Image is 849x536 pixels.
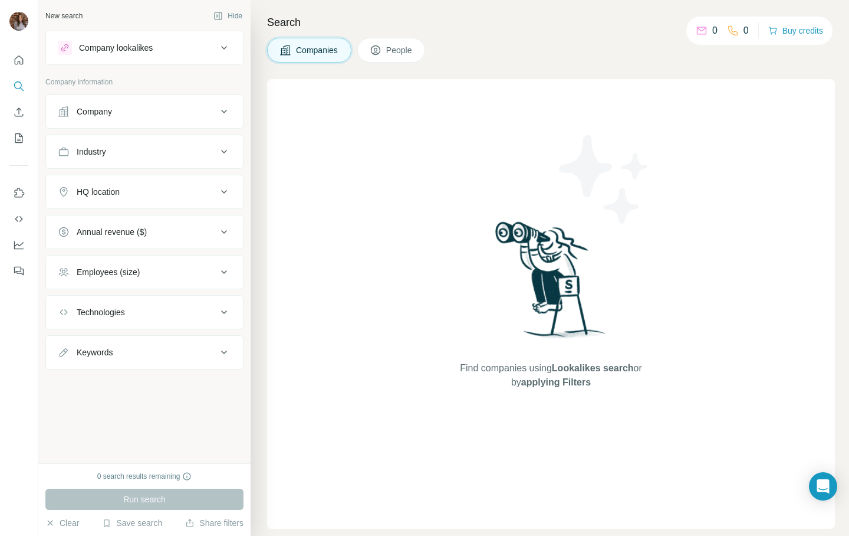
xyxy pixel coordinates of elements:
[77,226,147,238] div: Annual revenue ($)
[46,34,243,62] button: Company lookalikes
[45,77,243,87] p: Company information
[9,102,28,123] button: Enrich CSV
[9,128,28,149] button: My lists
[77,186,120,198] div: HQ location
[552,363,634,373] span: Lookalikes search
[79,42,153,54] div: Company lookalikes
[77,347,113,358] div: Keywords
[46,298,243,326] button: Technologies
[97,471,192,482] div: 0 search results remaining
[45,11,83,21] div: New search
[296,44,339,56] span: Companies
[77,146,106,158] div: Industry
[205,7,251,25] button: Hide
[46,178,243,206] button: HQ location
[45,517,79,529] button: Clear
[46,258,243,286] button: Employees (size)
[9,234,28,256] button: Dashboard
[46,138,243,166] button: Industry
[490,218,613,350] img: Surfe Illustration - Woman searching with binoculars
[9,12,28,31] img: Avatar
[46,338,243,367] button: Keywords
[743,24,749,38] p: 0
[46,218,243,246] button: Annual revenue ($)
[77,266,140,278] div: Employees (size)
[9,50,28,71] button: Quick start
[712,24,718,38] p: 0
[77,306,125,318] div: Technologies
[456,361,645,390] span: Find companies using or by
[9,182,28,204] button: Use Surfe on LinkedIn
[386,44,413,56] span: People
[9,208,28,230] button: Use Surfe API
[9,76,28,97] button: Search
[77,106,112,117] div: Company
[9,260,28,282] button: Feedback
[521,377,591,387] span: applying Filters
[768,22,823,39] button: Buy credits
[46,97,243,126] button: Company
[102,517,162,529] button: Save search
[185,517,243,529] button: Share filters
[267,14,835,31] h4: Search
[809,472,837,501] div: Open Intercom Messenger
[551,126,657,233] img: Surfe Illustration - Stars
